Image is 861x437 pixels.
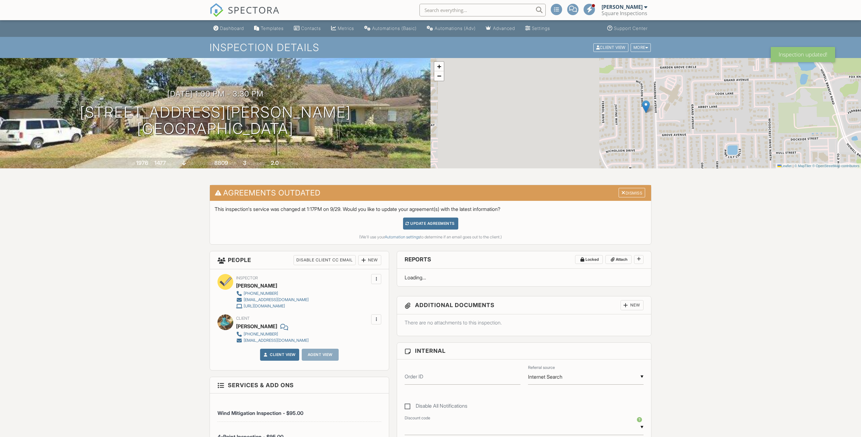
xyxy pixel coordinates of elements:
[252,23,286,34] a: Templates
[812,164,859,168] a: © OpenStreetMap contributors
[291,23,324,34] a: Contacts
[619,188,645,198] div: Dismiss
[329,23,357,34] a: Metrics
[167,90,264,98] h3: [DATE] 1:00 pm - 3:30 pm
[294,255,356,265] div: Disable Client CC Email
[771,47,835,62] div: Inspection updated!
[243,160,246,166] div: 3
[236,337,309,344] a: [EMAIL_ADDRESS][DOMAIN_NAME]
[200,161,213,166] span: Lot Size
[154,160,166,166] div: 1477
[642,100,650,113] img: Marker
[523,23,553,34] a: Settings
[397,296,651,314] h3: Additional Documents
[210,377,389,393] h3: Services & Add ons
[236,297,309,303] a: [EMAIL_ADDRESS][DOMAIN_NAME]
[229,161,237,166] span: sq.ft.
[403,218,458,230] div: Update Agreements
[338,26,354,31] div: Metrics
[236,290,309,297] a: [PHONE_NUMBER]
[210,3,223,17] img: The Best Home Inspection Software - Spectora
[215,235,646,240] div: (We'll use your to determine if an email goes out to the client.)
[210,185,651,201] h3: Agreements Outdated
[593,45,630,50] a: Client View
[262,352,296,358] a: Client View
[528,365,555,370] label: Referral source
[435,26,476,31] div: Automations (Adv)
[236,281,277,290] div: [PERSON_NAME]
[777,164,792,168] a: Leaflet
[128,161,135,166] span: Built
[405,373,423,380] label: Order ID
[244,304,285,309] div: [URL][DOMAIN_NAME]
[602,4,643,10] div: [PERSON_NAME]
[434,71,444,81] a: Zoom out
[614,26,648,31] div: Support Center
[244,338,309,343] div: [EMAIL_ADDRESS][DOMAIN_NAME]
[793,164,793,168] span: |
[605,23,650,34] a: Support Center
[301,26,321,31] div: Contacts
[217,398,381,422] li: Service: Wind Mitigation Inspection
[80,104,351,137] h1: [STREET_ADDRESS][PERSON_NAME] [GEOGRAPHIC_DATA]
[532,26,550,31] div: Settings
[593,43,628,52] div: Client View
[187,161,194,166] span: slab
[220,26,244,31] div: Dashboard
[631,43,651,52] div: More
[602,10,647,16] div: Square Inspections
[210,9,280,22] a: SPECTORA
[483,23,518,34] a: Advanced
[236,322,277,331] div: [PERSON_NAME]
[210,201,651,244] div: This inspection's service was changed at 1:17PM on 9/29. Would you like to update your agreement(...
[372,26,417,31] div: Automations (Basic)
[385,235,420,239] a: Automation settings
[210,42,651,53] h1: Inspection Details
[244,291,278,296] div: [PHONE_NUMBER]
[247,161,265,166] span: bedrooms
[794,164,811,168] a: © MapTiler
[236,276,258,280] span: Inspector
[493,26,515,31] div: Advanced
[362,23,419,34] a: Automations (Basic)
[397,343,651,359] h3: Internal
[405,403,467,411] label: Disable All Notifications
[211,23,246,34] a: Dashboard
[136,160,148,166] div: 1976
[228,3,280,16] span: SPECTORA
[236,303,309,309] a: [URL][DOMAIN_NAME]
[437,72,441,80] span: −
[210,251,389,269] h3: People
[434,62,444,71] a: Zoom in
[261,26,284,31] div: Templates
[244,332,278,337] div: [PHONE_NUMBER]
[424,23,478,34] a: Automations (Advanced)
[621,300,644,310] div: New
[244,297,309,302] div: [EMAIL_ADDRESS][DOMAIN_NAME]
[437,62,441,70] span: +
[167,161,176,166] span: sq. ft.
[214,160,228,166] div: 8809
[280,161,298,166] span: bathrooms
[405,415,430,421] label: Discount code
[358,255,381,265] div: New
[271,160,279,166] div: 2.0
[217,410,303,416] span: Wind Mitigation Inspection - $95.00
[405,319,644,326] p: There are no attachments to this inspection.
[236,316,250,321] span: Client
[419,4,546,16] input: Search everything...
[236,331,309,337] a: [PHONE_NUMBER]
